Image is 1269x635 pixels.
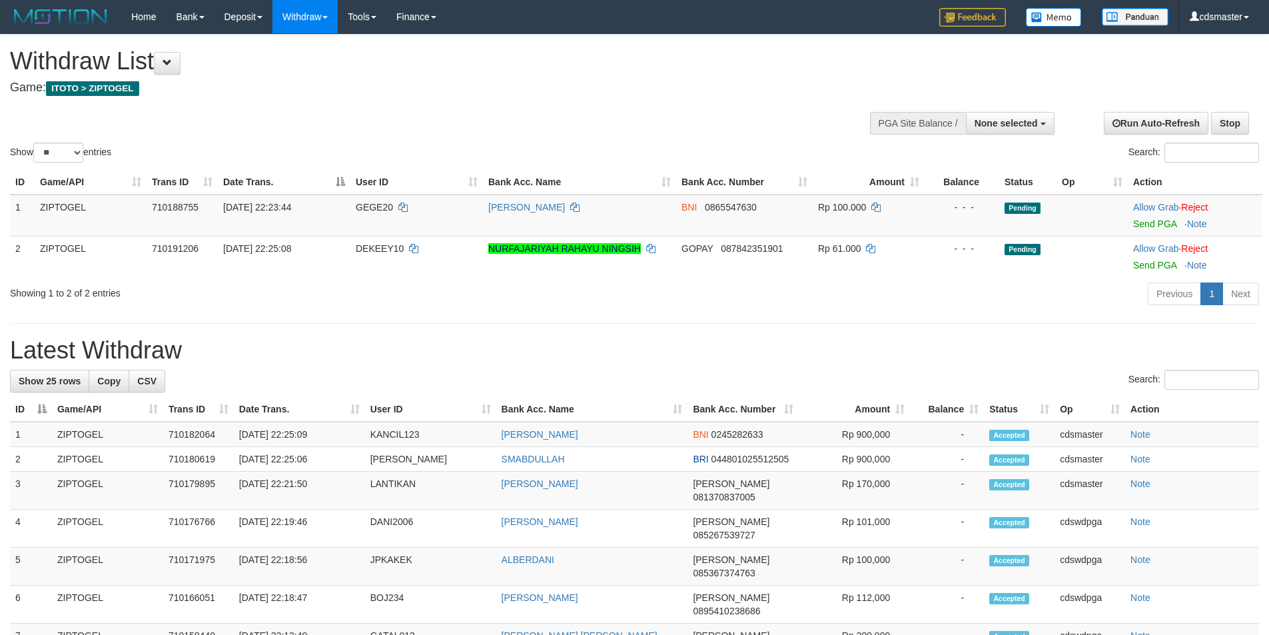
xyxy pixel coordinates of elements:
[1128,170,1262,195] th: Action
[163,586,234,624] td: 710166051
[365,447,496,472] td: [PERSON_NAME]
[1133,243,1178,254] a: Allow Grab
[502,592,578,603] a: [PERSON_NAME]
[1222,283,1259,305] a: Next
[1055,548,1125,586] td: cdswdpga
[52,397,163,422] th: Game/API: activate to sort column ascending
[137,376,157,386] span: CSV
[1005,244,1041,255] span: Pending
[1125,397,1259,422] th: Action
[1055,422,1125,447] td: cdsmaster
[147,170,218,195] th: Trans ID: activate to sort column ascending
[799,548,910,586] td: Rp 100,000
[356,202,393,213] span: GEGE20
[989,479,1029,490] span: Accepted
[365,422,496,447] td: KANCIL123
[234,447,365,472] td: [DATE] 22:25:06
[693,492,755,502] span: Copy 081370837005 to clipboard
[52,472,163,510] td: ZIPTOGEL
[356,243,404,254] span: DEKEEY10
[818,202,866,213] span: Rp 100.000
[10,143,111,163] label: Show entries
[676,170,813,195] th: Bank Acc. Number: activate to sort column ascending
[89,370,129,392] a: Copy
[163,447,234,472] td: 710180619
[35,170,147,195] th: Game/API: activate to sort column ascending
[10,422,52,447] td: 1
[1181,202,1208,213] a: Reject
[1164,370,1259,390] input: Search:
[818,243,861,254] span: Rp 61.000
[218,170,350,195] th: Date Trans.: activate to sort column descending
[1200,283,1223,305] a: 1
[163,548,234,586] td: 710171975
[129,370,165,392] a: CSV
[502,478,578,489] a: [PERSON_NAME]
[10,548,52,586] td: 5
[693,592,769,603] span: [PERSON_NAME]
[1130,592,1150,603] a: Note
[711,454,789,464] span: Copy 044801025512505 to clipboard
[910,548,984,586] td: -
[10,586,52,624] td: 6
[10,48,833,75] h1: Withdraw List
[989,454,1029,466] span: Accepted
[989,555,1029,566] span: Accepted
[1187,260,1207,271] a: Note
[10,7,111,27] img: MOTION_logo.png
[163,397,234,422] th: Trans ID: activate to sort column ascending
[799,510,910,548] td: Rp 101,000
[1130,478,1150,489] a: Note
[813,170,925,195] th: Amount: activate to sort column ascending
[1148,283,1201,305] a: Previous
[483,170,676,195] th: Bank Acc. Name: activate to sort column ascending
[52,447,163,472] td: ZIPTOGEL
[33,143,83,163] select: Showentries
[1128,370,1259,390] label: Search:
[234,510,365,548] td: [DATE] 22:19:46
[975,118,1038,129] span: None selected
[687,397,799,422] th: Bank Acc. Number: activate to sort column ascending
[989,593,1029,604] span: Accepted
[1055,472,1125,510] td: cdsmaster
[1055,586,1125,624] td: cdswdpga
[52,586,163,624] td: ZIPTOGEL
[10,510,52,548] td: 4
[10,195,35,237] td: 1
[52,510,163,548] td: ZIPTOGEL
[234,586,365,624] td: [DATE] 22:18:47
[1026,8,1082,27] img: Button%20Memo.svg
[365,548,496,586] td: JPKAKEK
[693,568,755,578] span: Copy 085367374763 to clipboard
[365,397,496,422] th: User ID: activate to sort column ascending
[1130,516,1150,527] a: Note
[35,236,147,277] td: ZIPTOGEL
[939,8,1006,27] img: Feedback.jpg
[1133,260,1176,271] a: Send PGA
[1133,219,1176,229] a: Send PGA
[1055,510,1125,548] td: cdswdpga
[10,236,35,277] td: 2
[693,516,769,527] span: [PERSON_NAME]
[10,370,89,392] a: Show 25 rows
[693,478,769,489] span: [PERSON_NAME]
[1133,202,1178,213] a: Allow Grab
[910,422,984,447] td: -
[705,202,757,213] span: Copy 0865547630 to clipboard
[1005,203,1041,214] span: Pending
[930,242,994,255] div: - - -
[1130,454,1150,464] a: Note
[488,202,565,213] a: [PERSON_NAME]
[693,454,708,464] span: BRI
[97,376,121,386] span: Copy
[10,81,833,95] h4: Game:
[693,530,755,540] span: Copy 085267539727 to clipboard
[1057,170,1128,195] th: Op: activate to sort column ascending
[711,429,763,440] span: Copy 0245282633 to clipboard
[502,516,578,527] a: [PERSON_NAME]
[1181,243,1208,254] a: Reject
[989,517,1029,528] span: Accepted
[984,397,1055,422] th: Status: activate to sort column ascending
[35,195,147,237] td: ZIPTOGEL
[721,243,783,254] span: Copy 087842351901 to clipboard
